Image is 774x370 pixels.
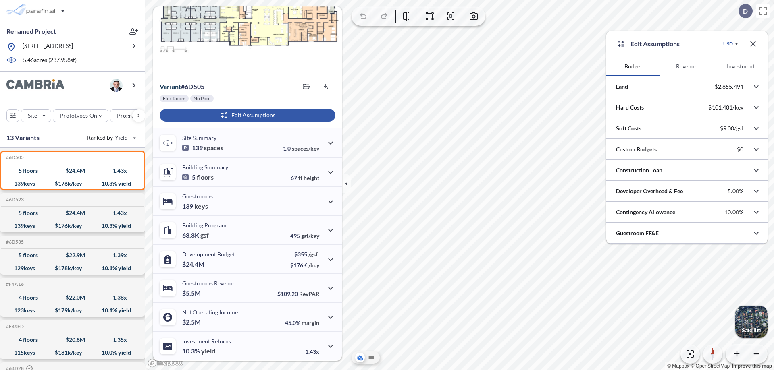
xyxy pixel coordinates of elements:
button: Revenue [660,57,714,76]
p: Site Summary [182,134,216,141]
p: $176K [290,262,319,269]
p: 10.3% [182,347,215,355]
p: Guestrooms Revenue [182,280,235,287]
button: Budget [606,57,660,76]
span: RevPAR [299,290,319,297]
span: yield [201,347,215,355]
p: $0 [737,146,743,153]
button: Switcher ImageSatellite [735,306,768,338]
p: 495 [290,232,319,239]
button: Site Plan [366,353,376,362]
a: Mapbox homepage [148,358,183,368]
img: user logo [110,79,123,92]
span: floors [197,173,214,181]
img: BrandImage [6,79,64,92]
p: $2.5M [182,318,202,326]
span: height [304,174,319,181]
p: Construction Loan [616,166,662,174]
p: Satellite [742,327,761,333]
p: $2,855,494 [715,83,743,90]
p: D [743,8,748,15]
h5: Click to copy the code [4,155,24,160]
p: 5.00% [728,188,743,195]
p: 10.00% [724,209,743,216]
p: 67 [291,174,319,181]
p: Net Operating Income [182,309,238,316]
p: Development Budget [182,251,235,258]
p: Land [616,83,628,91]
div: USD [723,41,733,47]
p: Guestrooms [182,193,213,200]
p: Site [28,112,37,120]
p: Custom Budgets [616,145,657,153]
h5: Click to copy the code [4,324,24,329]
button: Prototypes Only [53,109,108,122]
p: Developer Overhead & Fee [616,187,683,195]
span: gsf/key [301,232,319,239]
p: 1.0 [283,145,319,152]
img: Switcher Image [735,306,768,338]
span: /key [308,262,319,269]
p: $24.4M [182,260,206,268]
span: keys [194,202,208,210]
p: 139 [182,144,223,152]
span: spaces/key [292,145,319,152]
span: /gsf [308,251,318,258]
button: Program [110,109,154,122]
p: 13 Variants [6,133,40,143]
p: Renamed Project [6,27,56,36]
button: Investment [714,57,768,76]
button: Site [21,109,51,122]
button: Aerial View [355,353,365,362]
p: $355 [290,251,319,258]
p: $101,481/key [708,104,743,111]
p: Guestroom FF&E [616,229,659,237]
p: Flex Room [163,95,185,102]
h5: Click to copy the code [4,197,24,203]
span: gsf [200,231,209,239]
p: Hard Costs [616,103,644,112]
p: Contingency Allowance [616,208,675,216]
h5: Click to copy the code [4,281,24,287]
p: $9.00/gsf [720,125,743,132]
p: No Pool [193,95,210,102]
a: Mapbox [667,363,689,369]
p: # 6d505 [160,83,204,91]
p: Edit Assumptions [630,39,680,49]
p: 45.0% [285,319,319,326]
a: Improve this map [732,363,772,369]
p: Prototypes Only [60,112,102,120]
p: 1.43x [305,348,319,355]
p: $109.20 [277,290,319,297]
span: ft [298,174,302,181]
p: Soft Costs [616,124,641,132]
p: 68.8K [182,231,209,239]
p: Building Program [182,222,227,229]
button: Ranked by Yield [81,131,141,144]
span: Variant [160,83,181,90]
p: 5 [182,173,214,181]
span: Yield [115,134,128,142]
a: OpenStreetMap [691,363,730,369]
p: $5.5M [182,289,202,297]
button: Edit Assumptions [160,109,335,122]
p: 139 [182,202,208,210]
p: Program [117,112,139,120]
h5: Click to copy the code [4,239,24,245]
span: spaces [204,144,223,152]
span: margin [302,319,319,326]
p: [STREET_ADDRESS] [23,42,73,52]
p: Building Summary [182,164,228,171]
p: 5.46 acres ( 237,958 sf) [23,56,77,65]
p: Investment Returns [182,338,231,345]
